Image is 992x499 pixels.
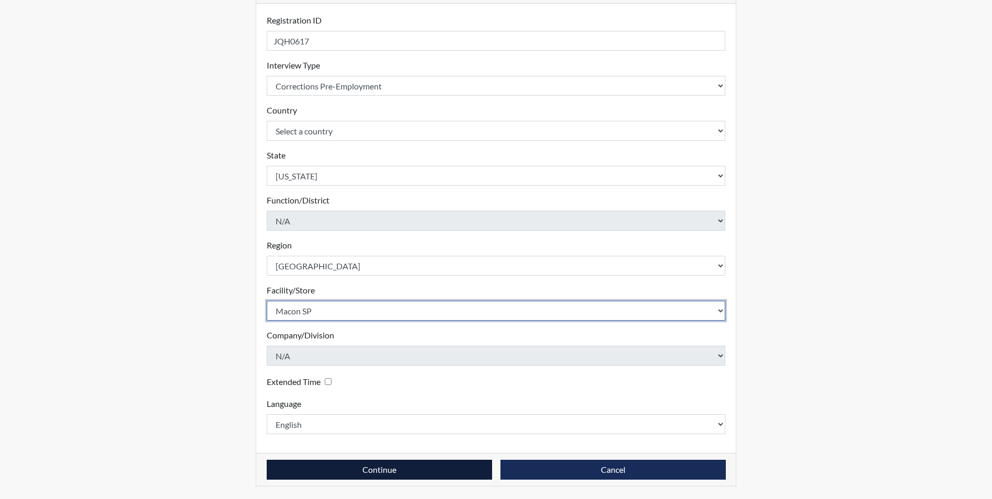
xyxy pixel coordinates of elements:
[267,14,322,27] label: Registration ID
[267,329,334,342] label: Company/Division
[267,239,292,252] label: Region
[267,460,492,480] button: Continue
[500,460,726,480] button: Cancel
[267,31,726,51] input: Insert a Registration ID, which needs to be a unique alphanumeric value for each interviewee
[267,149,286,162] label: State
[267,376,321,388] label: Extended Time
[267,374,336,389] div: Checking this box will provide the interviewee with an accomodation of extra time to answer each ...
[267,59,320,72] label: Interview Type
[267,104,297,117] label: Country
[267,194,329,207] label: Function/District
[267,398,301,410] label: Language
[267,284,315,297] label: Facility/Store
